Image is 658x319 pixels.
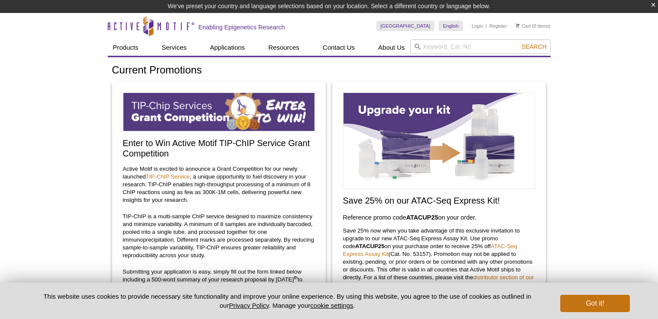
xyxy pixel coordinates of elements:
[318,39,360,56] a: Contact Us
[29,292,546,310] p: This website uses cookies to provide necessary site functionality and improve your online experie...
[343,227,535,289] p: Save 25% now when you take advantage of this exclusive invitation to upgrade to our new ATAC-Seq ...
[123,93,315,131] img: TIP-ChIP Service Grant Competition
[521,43,546,50] span: Search
[199,23,285,31] h2: Enabling Epigenetics Research
[519,43,549,51] button: Search
[146,173,190,180] a: TIP-ChIP Service
[516,21,551,31] li: (0 items)
[294,274,298,280] sup: th
[310,302,353,309] button: cookie settings
[516,23,531,29] a: Cart
[373,39,410,56] a: About Us
[486,21,487,31] li: |
[123,268,315,291] p: Submitting your application is easy, simply fill out the form linked below including a 500-word s...
[229,302,269,309] a: Privacy Policy
[376,21,435,31] a: [GEOGRAPHIC_DATA]
[410,39,551,54] input: Keyword, Cat. No.
[108,39,144,56] a: Products
[343,93,535,189] img: Save on ATAC-Seq Express Assay Kit
[439,21,463,31] a: English
[406,214,438,221] strong: ATACUP25
[472,23,483,29] a: Login
[123,138,315,159] h2: Enter to Win Active Motif TIP-ChIP Service Grant Competition
[343,195,535,206] h2: Save 25% on our ATAC-Seq Express Kit!
[112,64,546,77] h1: Current Promotions
[489,23,507,29] a: Register
[343,212,535,223] h3: Reference promo code on your order.
[516,23,520,28] img: Your Cart
[560,295,629,312] button: Got it!
[123,213,315,259] p: TIP-ChIP is a multi-sample ChIP service designed to maximize consistency and minimize variability...
[263,39,305,56] a: Resources
[123,165,315,204] p: Active Motif is excited to announce a Grant Competition for our newly launched , a unique opportu...
[355,243,385,249] strong: ATACUP25
[157,39,192,56] a: Services
[205,39,250,56] a: Applications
